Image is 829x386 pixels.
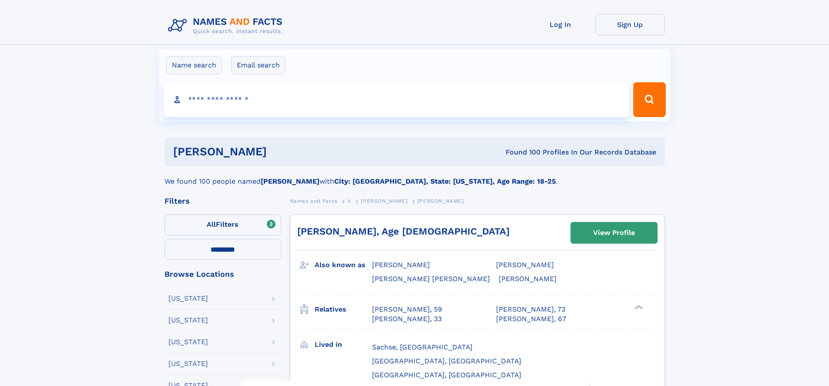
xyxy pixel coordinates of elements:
[207,220,216,228] span: All
[290,195,338,206] a: Names and Facts
[361,198,407,204] span: [PERSON_NAME]
[315,302,372,317] h3: Relatives
[571,222,657,243] a: View Profile
[417,198,464,204] span: [PERSON_NAME]
[496,305,565,314] a: [PERSON_NAME], 73
[173,146,386,157] h1: [PERSON_NAME]
[168,339,208,346] div: [US_STATE]
[372,357,521,365] span: [GEOGRAPHIC_DATA], [GEOGRAPHIC_DATA]
[315,258,372,272] h3: Also known as
[261,177,319,185] b: [PERSON_NAME]
[496,314,566,324] a: [PERSON_NAME], 67
[593,223,635,243] div: View Profile
[297,226,510,237] a: [PERSON_NAME], Age [DEMOGRAPHIC_DATA]
[347,195,351,206] a: V
[499,275,557,283] span: [PERSON_NAME]
[386,148,656,157] div: Found 100 Profiles In Our Records Database
[166,56,222,74] label: Name search
[347,198,351,204] span: V
[372,314,442,324] a: [PERSON_NAME], 33
[526,14,595,35] a: Log In
[595,14,665,35] a: Sign Up
[164,166,665,187] div: We found 100 people named with .
[334,177,556,185] b: City: [GEOGRAPHIC_DATA], State: [US_STATE], Age Range: 18-25
[372,305,442,314] a: [PERSON_NAME], 59
[168,295,208,302] div: [US_STATE]
[164,82,630,117] input: search input
[361,195,407,206] a: [PERSON_NAME]
[372,343,473,351] span: Sachse, [GEOGRAPHIC_DATA]
[496,261,554,269] span: [PERSON_NAME]
[164,14,290,37] img: Logo Names and Facts
[164,270,281,278] div: Browse Locations
[164,197,281,205] div: Filters
[372,371,521,379] span: [GEOGRAPHIC_DATA], [GEOGRAPHIC_DATA]
[231,56,285,74] label: Email search
[168,317,208,324] div: [US_STATE]
[372,261,430,269] span: [PERSON_NAME]
[168,360,208,367] div: [US_STATE]
[315,337,372,352] h3: Lived in
[633,304,643,310] div: ❯
[372,275,490,283] span: [PERSON_NAME] [PERSON_NAME]
[164,215,281,235] label: Filters
[633,82,665,117] button: Search Button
